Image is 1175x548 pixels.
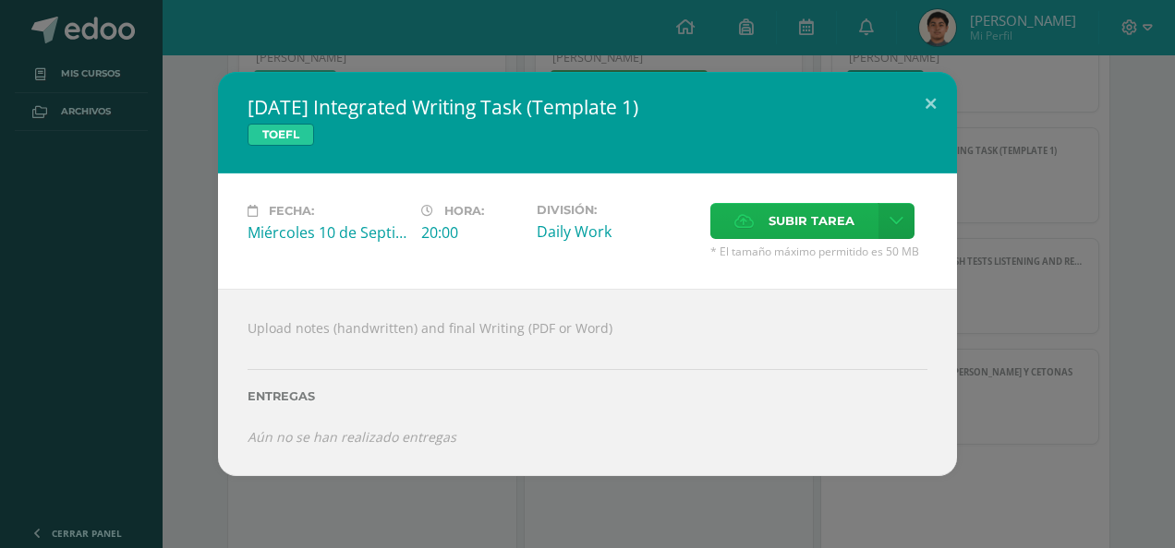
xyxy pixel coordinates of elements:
button: Close (Esc) [904,72,957,135]
label: División: [537,203,696,217]
div: Daily Work [537,221,696,242]
i: Aún no se han realizado entregas [248,428,456,446]
div: 20:00 [421,222,522,243]
span: Subir tarea [769,204,854,238]
div: Miércoles 10 de Septiembre [248,222,406,243]
span: Fecha: [269,204,314,218]
label: Entregas [248,389,927,403]
div: Upload notes (handwritten) and final Writing (PDF or Word) [218,289,957,475]
span: TOEFL [248,124,314,146]
span: * El tamaño máximo permitido es 50 MB [710,244,927,259]
span: Hora: [444,204,484,218]
h2: [DATE] Integrated Writing Task (Template 1) [248,94,927,120]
